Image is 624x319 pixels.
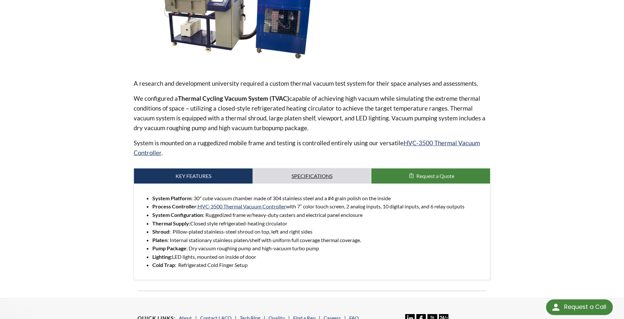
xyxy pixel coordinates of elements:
[152,237,167,243] strong: Platen
[152,202,485,211] li: : with 7” color touch screen, 2 analog inputs, 10 digital inputs, and 6 relay outputs
[551,302,561,312] img: round button
[134,79,491,88] p: A research and development university required a custom thermal vacuum test system for their spac...
[152,228,169,235] strong: Shroud
[253,168,371,184] a: Specifications
[152,244,485,253] li: : Dry vacuum roughing pump and high-vacuum turbo pump
[371,168,490,184] button: Request a Quote
[152,203,197,209] strong: Process Controller
[152,253,485,261] li: LED lights, mounted on inside of door
[152,245,186,251] strong: Pump Package
[546,299,613,315] div: Request a Call
[152,194,485,203] li: : 30" cube vacuum chamber made of 304 stainless steel and a #4 grain polish on the inside
[134,168,253,184] a: Key Features
[152,227,485,236] li: : Pillow-plated stainless-steel shroud on top, left and right sides
[564,299,606,314] div: Request a Call
[178,95,289,102] strong: Thermal Cycling Vacuum System (TVAC)
[416,173,454,179] span: Request a Quote
[134,138,491,158] p: System is mounted on a ruggedized mobile frame and testing is controlled entirely using our versa...
[152,220,190,226] strong: Thermal Supply:
[152,254,172,260] strong: Lighting:
[152,195,191,201] strong: System Platform
[152,212,203,218] strong: System Configuration
[198,203,286,209] a: HVC-3500 Thermal Vacuum Controller
[134,94,491,133] p: We configured a capable of achieving high vacuum while simulating the extreme thermal conditions ...
[152,261,485,269] li: : Refrigerated Cold Finger Setup
[152,219,485,228] li: Closed style refrigerated-heating circulator
[152,211,485,219] li: : Ruggedized frame w/heavy-duty casters and electrical panel enclosure
[152,262,175,268] strong: Cold Trap
[152,236,485,244] li: : Internal stationary stainless platen/shelf with uniform full coverage thermal coverage.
